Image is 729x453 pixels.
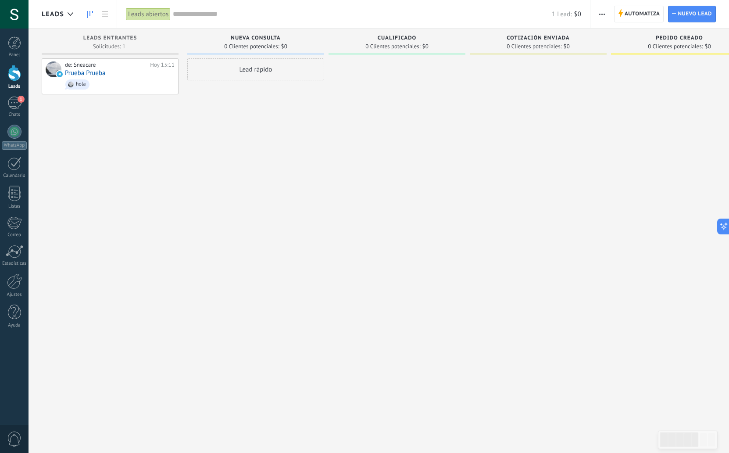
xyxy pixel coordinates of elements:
[378,35,417,41] span: Cualificado
[2,261,27,266] div: Estadísticas
[2,204,27,209] div: Listas
[648,44,703,49] span: 0 Clientes potenciales:
[18,96,25,103] span: 1
[192,35,320,43] div: Nueva consulta
[224,44,279,49] span: 0 Clientes potenciales:
[656,35,703,41] span: Pedido creado
[574,10,581,18] span: $0
[65,61,147,68] div: de: Sneacare
[46,35,174,43] div: Leads Entrantes
[97,6,112,23] a: Lista
[625,6,660,22] span: Automatiza
[2,232,27,238] div: Correo
[231,35,280,41] span: Nueva consulta
[2,173,27,179] div: Calendario
[2,141,27,150] div: WhatsApp
[668,6,716,22] a: Nuevo lead
[187,58,324,80] div: Lead rápido
[552,10,572,18] span: 1 Lead:
[93,44,125,49] span: Solicitudes: 1
[281,44,287,49] span: $0
[507,35,570,41] span: Cotización enviada
[678,6,712,22] span: Nuevo lead
[2,84,27,90] div: Leads
[507,44,561,49] span: 0 Clientes potenciales:
[564,44,570,49] span: $0
[2,292,27,298] div: Ajustes
[57,71,63,77] img: telegram-sm.svg
[474,35,602,43] div: Cotización enviada
[2,112,27,118] div: Chats
[2,323,27,328] div: Ayuda
[705,44,711,49] span: $0
[596,6,608,22] button: Más
[126,8,171,21] div: Leads abiertos
[65,69,105,77] a: Prueba Prueba
[2,52,27,58] div: Panel
[333,35,461,43] div: Cualificado
[614,6,664,22] a: Automatiza
[83,35,137,41] span: Leads Entrantes
[365,44,420,49] span: 0 Clientes potenciales:
[42,10,64,18] span: Leads
[46,61,61,77] div: Prueba Prueba
[150,61,175,68] div: Hoy 13:11
[422,44,429,49] span: $0
[82,6,97,23] a: Leads
[76,81,86,87] div: hola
